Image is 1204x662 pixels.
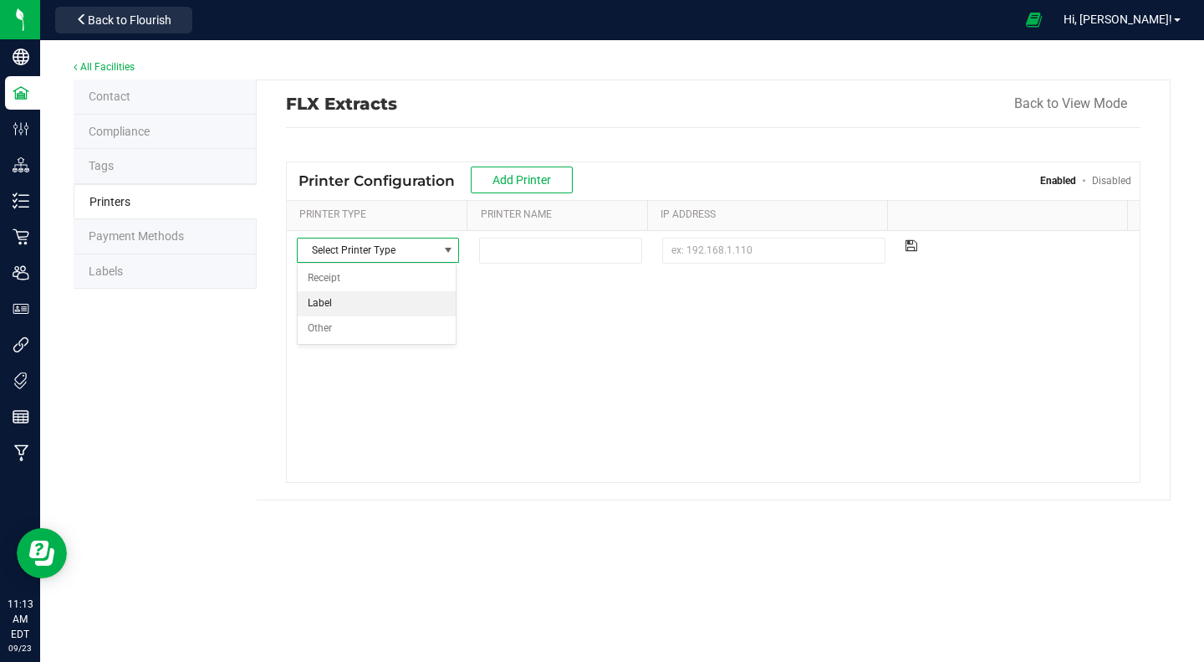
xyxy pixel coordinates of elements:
iframe: Resource center [17,528,67,578]
li: Other [298,316,457,341]
span: Printers [89,195,130,208]
span: Label Maker [89,264,123,278]
inline-svg: Tags [13,372,29,389]
span: Payment Methods [89,229,184,243]
inline-svg: Inventory [13,192,29,209]
inline-svg: Reports [13,408,29,425]
a: Disabled [1092,175,1131,187]
a: IP Address [661,208,881,222]
span: Printer Configuration [298,172,455,189]
input: ex: 192.168.1.110 [662,238,886,264]
span: FLX Extracts [286,94,397,114]
inline-svg: Integrations [13,336,29,353]
span: Contact [89,90,130,103]
inline-svg: User Roles [13,300,29,317]
inline-svg: Manufacturing [13,444,29,461]
li: Label [298,291,457,316]
inline-svg: Distribution [13,157,29,173]
span: select [437,239,458,262]
span: State Registry [89,125,150,138]
span: Add Printer [492,173,551,187]
a: Printer Name [481,208,641,222]
li: Receipt [298,266,457,291]
span: Select Printer Type [298,239,438,262]
inline-svg: Facilities [13,85,29,101]
p: 11:13 AM EDT [8,597,33,642]
inline-svg: Retail [13,228,29,245]
inline-svg: Company [13,49,29,65]
span: Tags [89,159,114,172]
inline-svg: Configuration [13,121,29,137]
span: Back to Flourish [88,13,171,27]
p: 09/23 [8,642,33,654]
span: Hi, [PERSON_NAME]! [1064,13,1172,26]
inline-svg: Users [13,264,29,281]
button: Back to Flourish [55,7,192,33]
a: All Facilities [74,61,135,73]
a: Enabled [1040,175,1076,187]
button: Back to View Mode [1014,89,1127,119]
span: Open Ecommerce Menu [1015,3,1053,36]
button: Add Printer [471,167,573,193]
a: Printer Type [299,208,461,222]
